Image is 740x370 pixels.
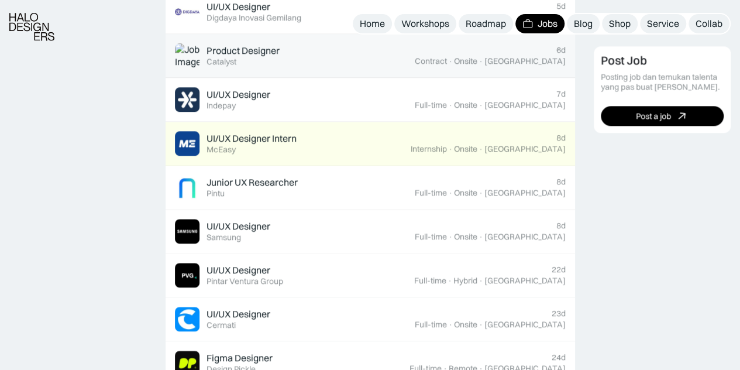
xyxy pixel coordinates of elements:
div: Cermati [206,320,236,330]
div: · [448,144,453,154]
div: Onsite [454,56,477,66]
img: Job Image [175,43,199,68]
a: Job ImageJunior UX ResearcherPintu8dFull-time·Onsite·[GEOGRAPHIC_DATA] [166,166,575,210]
div: · [479,276,483,286]
div: · [448,12,453,22]
a: Post a job [601,107,724,126]
div: [GEOGRAPHIC_DATA] [484,188,566,198]
img: Job Image [175,219,199,244]
div: Full-time [415,232,447,242]
div: Collab [696,18,722,30]
div: Posting job dan temukan talenta yang pas buat [PERSON_NAME]. [601,73,724,92]
div: Onsite [454,144,477,154]
div: Indepay [206,101,236,111]
a: Shop [602,14,638,33]
div: Post a job [636,111,671,121]
div: 6d [556,45,566,55]
div: [GEOGRAPHIC_DATA] [484,12,566,22]
div: · [479,320,483,330]
img: Job Image [175,307,199,331]
div: Figma Designer [206,352,273,364]
div: · [479,144,483,154]
a: Blog [567,14,600,33]
div: Full-time [414,276,446,286]
div: UI/UX Designer Intern [206,132,297,145]
div: · [448,56,453,66]
div: Contract [415,56,447,66]
div: Jobs [538,18,557,30]
div: Full-time [415,320,447,330]
div: · [479,12,483,22]
div: Full-time [415,100,447,110]
img: Job Image [175,175,199,200]
div: UI/UX Designer [206,220,270,232]
div: [GEOGRAPHIC_DATA] [484,320,566,330]
div: · [479,188,483,198]
div: Post Job [601,54,647,68]
div: [GEOGRAPHIC_DATA] [484,144,566,154]
img: Job Image [175,131,199,156]
div: Home [360,18,385,30]
div: [GEOGRAPHIC_DATA] [484,56,566,66]
a: Home [353,14,392,33]
div: [GEOGRAPHIC_DATA] [484,232,566,242]
div: 24d [552,352,566,362]
div: Workshops [401,18,449,30]
div: Onsite [454,188,477,198]
div: · [448,276,452,286]
a: Job ImageUI/UX DesignerCermati23dFull-time·Onsite·[GEOGRAPHIC_DATA] [166,297,575,341]
div: Product Designer [206,44,280,57]
div: Shop [609,18,631,30]
div: Full-time [415,12,447,22]
div: Pintu [206,189,225,198]
a: Service [640,14,686,33]
img: Job Image [175,87,199,112]
a: Workshops [394,14,456,33]
a: Jobs [515,14,565,33]
div: Service [647,18,679,30]
a: Job ImageUI/UX DesignerPintar Ventura Group22dFull-time·Hybrid·[GEOGRAPHIC_DATA] [166,253,575,297]
div: Onsite [454,232,477,242]
div: Roadmap [466,18,506,30]
div: · [448,320,453,330]
div: Junior UX Researcher [206,176,298,189]
div: Onsite [454,12,477,22]
div: [GEOGRAPHIC_DATA] [484,276,566,286]
div: Digdaya Inovasi Gemilang [206,13,301,23]
div: 7d [556,89,566,99]
div: McEasy [206,145,236,155]
div: Pintar Ventura Group [206,276,283,286]
a: Job ImageUI/UX DesignerSamsung8dFull-time·Onsite·[GEOGRAPHIC_DATA] [166,210,575,253]
div: Catalyst [206,57,236,67]
div: · [479,232,483,242]
div: · [448,100,453,110]
div: Onsite [454,320,477,330]
a: Collab [689,14,729,33]
div: · [448,188,453,198]
div: 8d [556,221,566,231]
div: 8d [556,177,566,187]
div: Onsite [454,100,477,110]
div: UI/UX Designer [206,88,270,101]
div: UI/UX Designer [206,308,270,320]
div: Full-time [415,188,447,198]
div: UI/UX Designer [206,264,270,276]
a: Roadmap [459,14,513,33]
div: 5d [556,1,566,11]
a: Job ImageUI/UX DesignerIndepay7dFull-time·Onsite·[GEOGRAPHIC_DATA] [166,78,575,122]
div: · [479,56,483,66]
div: · [448,232,453,242]
div: [GEOGRAPHIC_DATA] [484,100,566,110]
a: Job ImageUI/UX Designer InternMcEasy8dInternship·Onsite·[GEOGRAPHIC_DATA] [166,122,575,166]
div: 23d [552,309,566,318]
div: Internship [411,144,447,154]
div: UI/UX Designer [206,1,270,13]
div: 22d [552,265,566,275]
div: · [479,100,483,110]
a: Job ImageProduct DesignerCatalyst6dContract·Onsite·[GEOGRAPHIC_DATA] [166,34,575,78]
img: Job Image [175,263,199,287]
div: Hybrid [453,276,477,286]
div: 8d [556,133,566,143]
div: Samsung [206,232,241,242]
div: Blog [574,18,593,30]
